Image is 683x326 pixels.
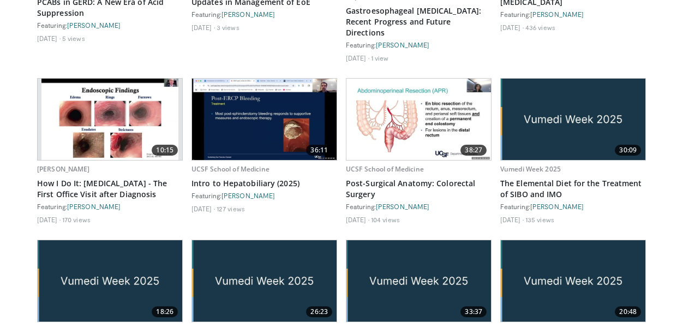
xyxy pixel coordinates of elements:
img: 7a5af896-2d9d-4c75-b3c4-3108a2a95816.jpg.620x360_q85_upscale.jpg [346,240,491,322]
a: [PERSON_NAME] [37,164,90,174]
div: Featuring: [191,10,337,19]
li: 127 views [217,204,245,213]
div: Featuring: [346,202,492,211]
a: Post-Surgical Anatomy: Colorectal Surgery [346,178,492,200]
div: Featuring: [346,40,492,49]
li: [DATE] [346,54,369,62]
div: Featuring: [37,21,183,29]
a: [PERSON_NAME] [376,41,429,49]
img: e0d85eda-3cee-424b-8955-e96f4a402d48.620x360_q85_upscale.jpg [41,79,178,160]
a: 18:26 [38,240,182,322]
a: 36:11 [192,79,337,160]
img: 1cae00d2-7872-40b8-a62d-2abaa5df9c20.jpg.620x360_q85_upscale.jpg [192,240,337,322]
a: Gastroesophageal [MEDICAL_DATA]: Recent Progress and Future Directions [346,5,492,38]
img: 418d8b0a-3566-4a74-a7c4-1a8ee86c34ea.jpg.620x360_q85_upscale.jpg [501,240,645,322]
div: Featuring: [37,202,183,211]
span: 20:48 [615,306,641,317]
a: Intro to Hepatobiliary (2025) [191,178,337,189]
div: Featuring: [191,191,337,200]
a: 10:15 [38,79,182,160]
a: UCSF School of Medicine [346,164,424,174]
a: [PERSON_NAME] [376,203,429,210]
span: 10:15 [152,145,178,156]
span: 33:37 [460,306,487,317]
a: How I Do It: [MEDICAL_DATA] - The First Office Visit after Diagnosis [37,178,183,200]
img: f733087c-7e3b-4ae1-8126-4497cfa30b4f.jpg.620x360_q85_upscale.jpg [38,240,182,322]
li: [DATE] [37,34,61,43]
li: 104 views [371,215,400,224]
a: [PERSON_NAME] [221,10,275,18]
a: The Elemental Diet for the Treatment of SIBO and IMO [500,178,646,200]
span: 36:11 [306,145,332,156]
li: 3 views [217,23,239,32]
li: [DATE] [500,215,524,224]
li: [DATE] [346,215,369,224]
li: [DATE] [500,23,524,32]
div: Featuring: [500,10,646,19]
a: 26:23 [192,240,337,322]
a: [PERSON_NAME] [67,21,121,29]
li: 170 views [62,215,91,224]
a: UCSF School of Medicine [191,164,269,174]
li: 135 views [525,215,554,224]
li: [DATE] [191,204,215,213]
a: Vumedi Week 2025 [500,164,561,174]
a: [PERSON_NAME] [530,203,584,210]
div: Featuring: [500,202,646,211]
img: abcf3589-08dd-40e9-8752-e3f1fab5a805.620x360_q85_upscale.jpg [192,79,337,160]
a: [PERSON_NAME] [221,192,275,199]
li: [DATE] [191,23,215,32]
li: 1 view [371,54,389,62]
span: 30:09 [615,145,641,156]
a: [PERSON_NAME] [67,203,121,210]
li: [DATE] [37,215,61,224]
a: 33:37 [346,240,491,322]
a: 20:48 [501,240,645,322]
a: 30:09 [501,79,645,160]
span: 18:26 [152,306,178,317]
li: 436 views [525,23,555,32]
img: ca6bcf6c-9f5c-4462-8069-4032d2ad9547.jpg.620x360_q85_upscale.jpg [501,79,645,160]
span: 26:23 [306,306,332,317]
li: 5 views [62,34,85,43]
img: 367d355a-ea5a-4e1c-9f9e-c0db931d9aae.620x360_q85_upscale.jpg [346,79,491,160]
a: 38:27 [346,79,491,160]
span: 38:27 [460,145,487,156]
a: [PERSON_NAME] [530,10,584,18]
